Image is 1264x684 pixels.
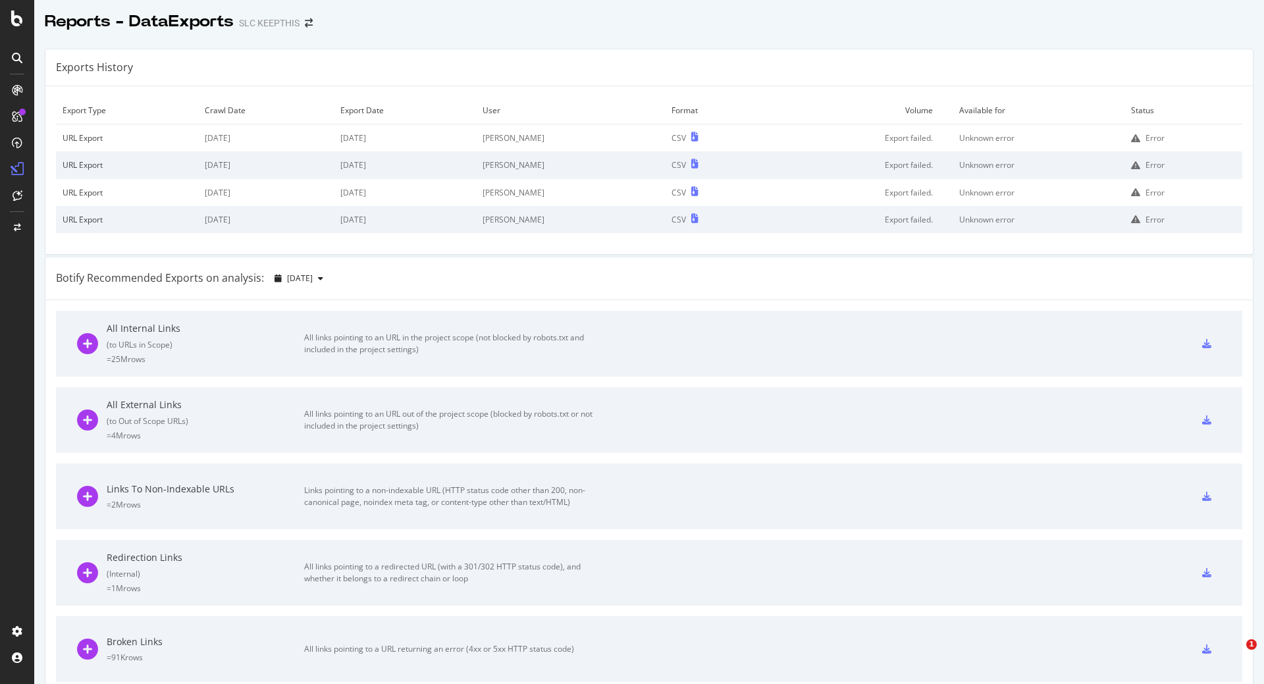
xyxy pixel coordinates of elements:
[269,268,329,289] button: [DATE]
[334,179,476,206] td: [DATE]
[671,214,686,225] div: CSV
[63,132,192,144] div: URL Export
[334,124,476,152] td: [DATE]
[766,206,953,233] td: Export failed.
[766,124,953,152] td: Export failed.
[107,430,304,441] div: = 4M rows
[304,485,600,508] div: Links pointing to a non-indexable URL (HTTP status code other than 200, non-canonical page, noind...
[107,322,304,335] div: All Internal Links
[287,273,313,284] span: 2022 Dec. 30th
[63,214,192,225] div: URL Export
[953,151,1124,178] td: Unknown error
[239,16,300,30] div: SLC KEEPTHIS
[198,151,334,178] td: [DATE]
[334,206,476,233] td: [DATE]
[198,124,334,152] td: [DATE]
[1202,492,1211,501] div: csv-export
[476,97,665,124] td: User
[1202,568,1211,577] div: csv-export
[107,551,304,564] div: Redirection Links
[56,60,133,75] div: Exports History
[476,151,665,178] td: [PERSON_NAME]
[304,408,600,432] div: All links pointing to an URL out of the project scope (blocked by robots.txt or not included in t...
[107,339,304,350] div: ( to URLs in Scope )
[107,354,304,365] div: = 25M rows
[107,583,304,594] div: = 1M rows
[1124,97,1242,124] td: Status
[1145,214,1165,225] div: Error
[1202,339,1211,348] div: csv-export
[304,332,600,355] div: All links pointing to an URL in the project scope (not blocked by robots.txt and included in the ...
[953,124,1124,152] td: Unknown error
[334,97,476,124] td: Export Date
[953,97,1124,124] td: Available for
[107,398,304,411] div: All External Links
[198,97,334,124] td: Crawl Date
[671,187,686,198] div: CSV
[45,11,234,33] div: Reports - DataExports
[766,151,953,178] td: Export failed.
[198,206,334,233] td: [DATE]
[953,179,1124,206] td: Unknown error
[1202,415,1211,425] div: csv-export
[1145,159,1165,171] div: Error
[304,643,600,655] div: All links pointing to a URL returning an error (4xx or 5xx HTTP status code)
[107,483,304,496] div: Links To Non-Indexable URLs
[766,97,953,124] td: Volume
[107,635,304,648] div: Broken Links
[1219,639,1251,671] iframe: Intercom live chat
[63,159,192,171] div: URL Export
[63,187,192,198] div: URL Export
[107,499,304,510] div: = 2M rows
[304,561,600,585] div: All links pointing to a redirected URL (with a 301/302 HTTP status code), and whether it belongs ...
[476,206,665,233] td: [PERSON_NAME]
[56,97,198,124] td: Export Type
[107,415,304,427] div: ( to Out of Scope URLs )
[334,151,476,178] td: [DATE]
[953,206,1124,233] td: Unknown error
[107,652,304,663] div: = 91K rows
[671,132,686,144] div: CSV
[1145,132,1165,144] div: Error
[1202,645,1211,654] div: csv-export
[766,179,953,206] td: Export failed.
[476,179,665,206] td: [PERSON_NAME]
[665,97,766,124] td: Format
[671,159,686,171] div: CSV
[305,18,313,28] div: arrow-right-arrow-left
[107,568,304,579] div: ( Internal )
[1246,639,1257,650] span: 1
[56,271,264,286] div: Botify Recommended Exports on analysis:
[1145,187,1165,198] div: Error
[198,179,334,206] td: [DATE]
[476,124,665,152] td: [PERSON_NAME]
